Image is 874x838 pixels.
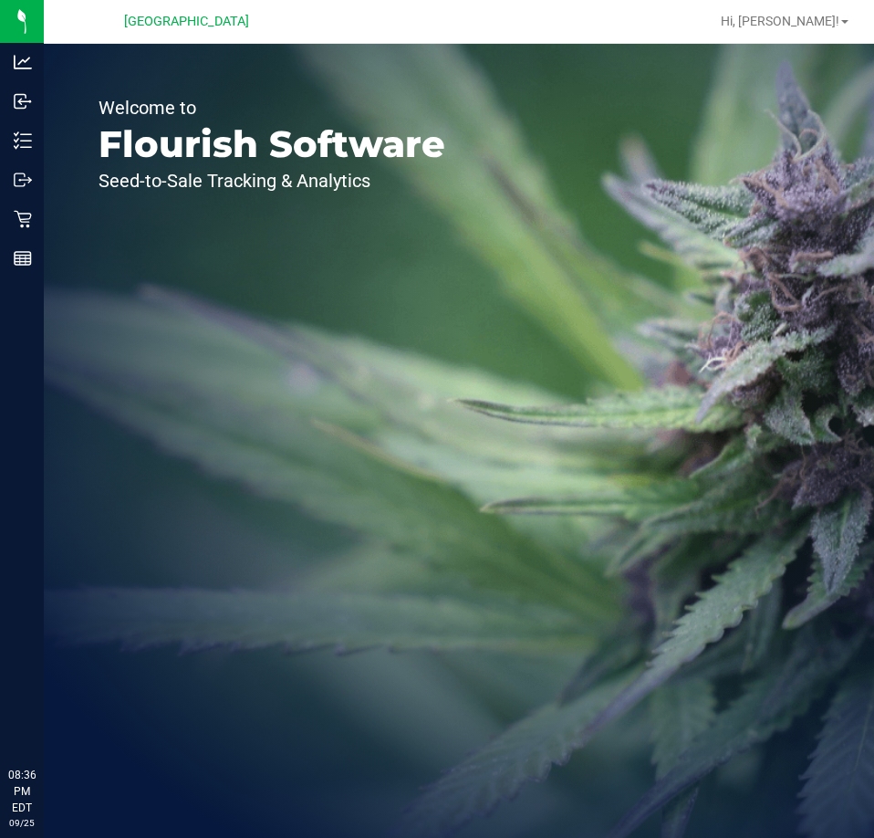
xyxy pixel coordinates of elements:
[14,171,32,189] inline-svg: Outbound
[18,692,73,747] iframe: Resource center
[8,767,36,816] p: 08:36 PM EDT
[14,53,32,71] inline-svg: Analytics
[124,14,249,29] span: [GEOGRAPHIC_DATA]
[14,210,32,228] inline-svg: Retail
[8,816,36,830] p: 09/25
[99,172,445,190] p: Seed-to-Sale Tracking & Analytics
[721,14,839,28] span: Hi, [PERSON_NAME]!
[14,249,32,267] inline-svg: Reports
[14,92,32,110] inline-svg: Inbound
[99,126,445,162] p: Flourish Software
[99,99,445,117] p: Welcome to
[14,131,32,150] inline-svg: Inventory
